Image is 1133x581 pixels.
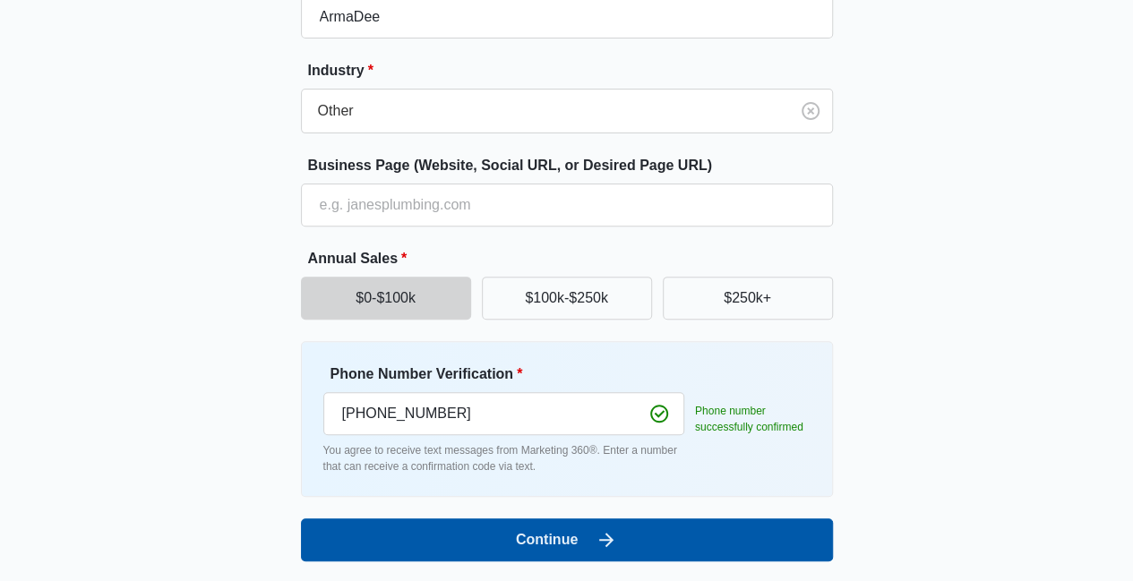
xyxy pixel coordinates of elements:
[308,60,840,81] label: Industry
[301,277,471,320] button: $0-$100k
[323,392,684,435] input: Ex. +1-555-555-5555
[308,248,840,269] label: Annual Sales
[301,518,833,561] button: Continue
[323,442,684,474] p: You agree to receive text messages from Marketing 360®. Enter a number that can receive a confirm...
[482,277,652,320] button: $100k-$250k
[301,184,833,226] input: e.g. janesplumbing.com
[663,277,833,320] button: $250k+
[330,363,691,385] label: Phone Number Verification
[796,97,825,125] button: Clear
[308,155,840,176] label: Business Page (Website, Social URL, or Desired Page URL)
[695,403,811,435] p: Phone number successfully confirmed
